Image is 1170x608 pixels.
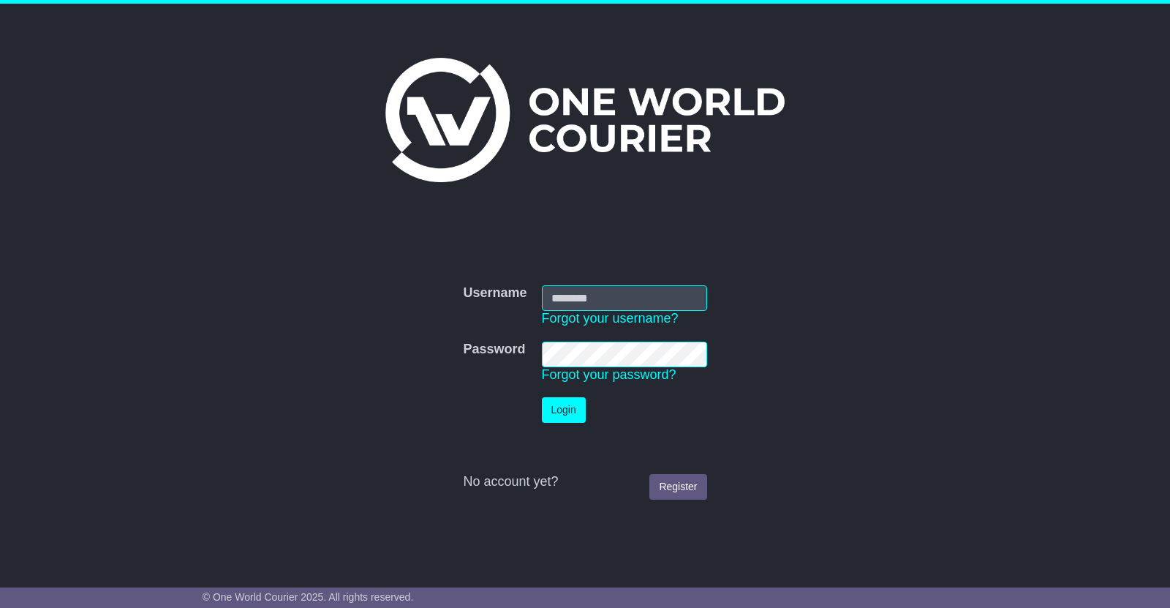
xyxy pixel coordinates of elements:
[649,474,706,500] a: Register
[542,397,586,423] button: Login
[385,58,785,182] img: One World
[463,342,525,358] label: Password
[463,474,706,490] div: No account yet?
[542,311,679,326] a: Forgot your username?
[203,591,414,603] span: © One World Courier 2025. All rights reserved.
[463,285,526,301] label: Username
[542,367,676,382] a: Forgot your password?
